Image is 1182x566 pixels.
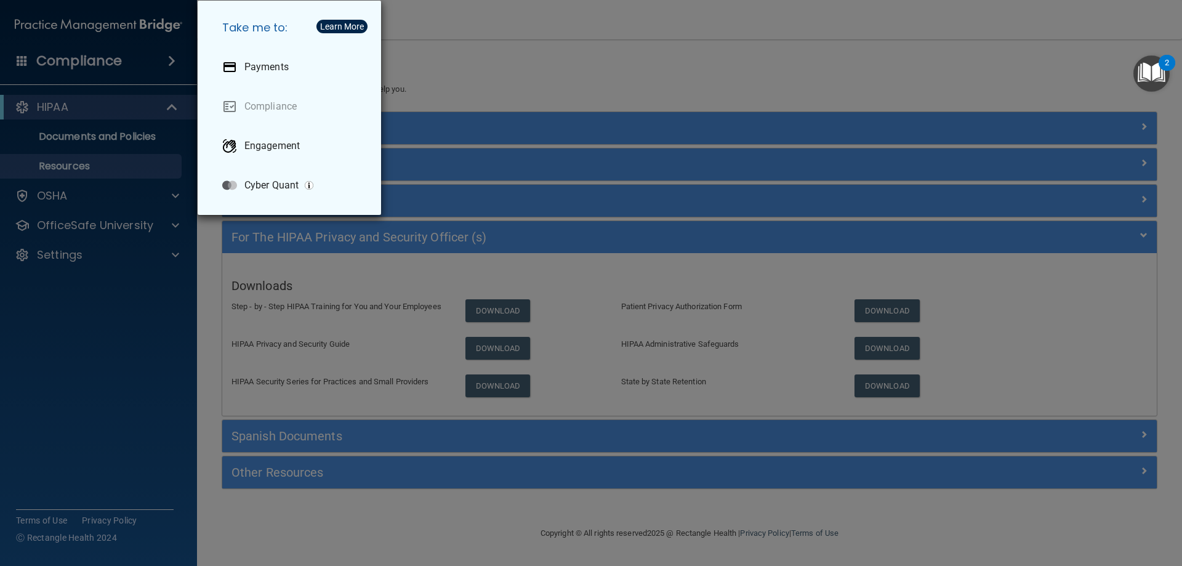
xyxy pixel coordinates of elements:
button: Open Resource Center, 2 new notifications [1133,55,1170,92]
div: Learn More [320,22,364,31]
a: Engagement [212,129,371,163]
p: Payments [244,61,289,73]
iframe: Drift Widget Chat Controller [969,479,1167,528]
p: Cyber Quant [244,179,299,192]
p: Engagement [244,140,300,152]
h5: Take me to: [212,10,371,45]
a: Compliance [212,89,371,124]
button: Learn More [316,20,368,33]
div: 2 [1165,63,1169,79]
a: Payments [212,50,371,84]
a: Cyber Quant [212,168,371,203]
